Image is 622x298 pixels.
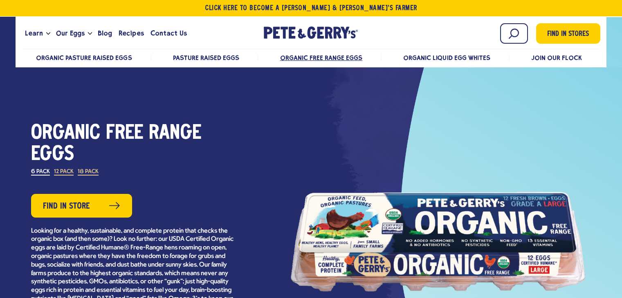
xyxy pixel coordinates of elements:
[536,23,600,44] a: Find in Stores
[94,22,115,44] a: Blog
[43,200,90,213] span: Find in Store
[147,22,190,44] a: Contact Us
[46,32,50,35] button: Open the dropdown menu for Learn
[119,28,144,38] span: Recipes
[547,29,589,40] span: Find in Stores
[25,28,43,38] span: Learn
[403,54,490,62] a: Organic Liquid Egg Whites
[98,28,112,38] span: Blog
[115,22,147,44] a: Recipes
[280,54,362,62] a: Organic Free Range Eggs
[22,49,600,66] nav: desktop product menu
[531,54,582,62] a: Join Our Flock
[31,123,236,165] h1: Organic Free Range Eggs
[53,22,88,44] a: Our Eggs
[56,28,85,38] span: Our Eggs
[54,169,74,176] label: 12 Pack
[36,54,132,62] a: Organic Pasture Raised Eggs
[78,169,99,176] label: 18 Pack
[500,23,528,44] input: Search
[31,194,132,218] a: Find in Store
[31,169,50,176] label: 6 Pack
[22,22,46,44] a: Learn
[88,32,92,35] button: Open the dropdown menu for Our Eggs
[173,54,239,62] a: Pasture Raised Eggs
[150,28,187,38] span: Contact Us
